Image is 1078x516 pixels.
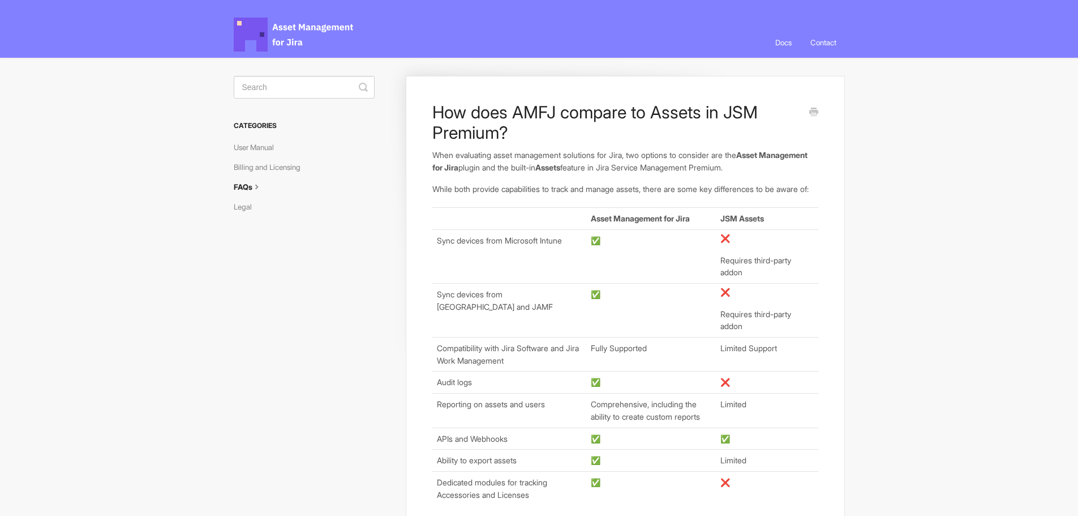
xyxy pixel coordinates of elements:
[716,394,818,428] td: Limited
[432,150,808,172] b: Asset Management for Jira
[586,338,716,372] td: Fully Supported
[432,229,586,283] td: Sync devices from Microsoft Intune
[809,106,818,119] a: Print this Article
[716,471,818,505] td: ❌
[432,471,586,505] td: Dedicated modules for tracking Accessories and Licenses
[720,286,813,298] p: ❌
[716,428,818,450] td: ✅
[234,18,355,52] span: Asset Management for Jira Docs
[716,450,818,472] td: Limited
[586,428,716,450] td: ✅
[586,394,716,428] td: Comprehensive, including the ability to create custom reports
[716,338,818,372] td: Limited Support
[591,214,690,223] b: Asset Management for Jira
[720,232,813,245] p: ❌
[234,116,375,136] h3: Categories
[802,27,845,58] a: Contact
[432,428,586,450] td: APIs and Webhooks
[234,76,375,99] input: Search
[234,158,309,176] a: Billing and Licensing
[586,283,716,337] td: ✅
[432,394,586,428] td: Reporting on assets and users
[432,338,586,372] td: Compatibility with Jira Software and Jira Work Management
[234,198,260,216] a: Legal
[432,183,818,195] p: While both provide capabilities to track and manage assets, there are some key differences to be ...
[432,102,801,143] h1: How does AMFJ compare to Assets in JSM Premium?
[234,178,271,196] a: FAQs
[720,254,813,279] p: Requires third-party addon
[432,149,818,173] p: When evaluating asset management solutions for Jira, two options to consider are the plugin and t...
[432,283,586,337] td: Sync devices from [GEOGRAPHIC_DATA] and JAMF
[432,450,586,472] td: Ability to export assets
[767,27,800,58] a: Docs
[234,138,282,156] a: User Manual
[535,163,560,172] b: Assets
[586,450,716,472] td: ✅
[432,372,586,394] td: Audit logs
[586,372,716,394] td: ✅
[586,471,716,505] td: ✅
[720,308,813,332] p: Requires third-party addon
[716,372,818,394] td: ❌
[720,214,764,223] b: JSM Assets
[586,229,716,283] td: ✅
